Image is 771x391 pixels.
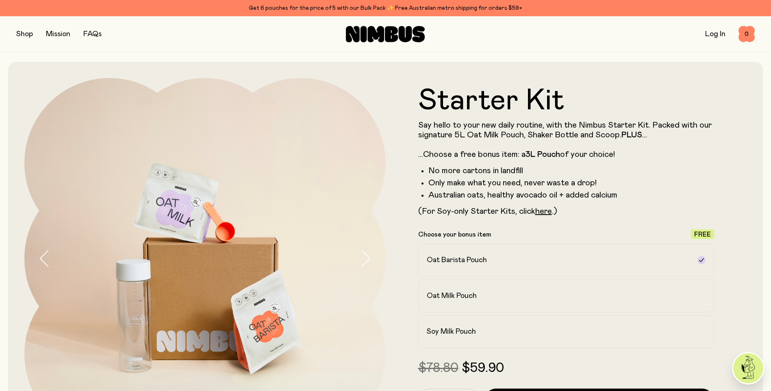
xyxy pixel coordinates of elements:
li: Australian oats, healthy avocado oil + added calcium [428,190,715,200]
span: $59.90 [462,362,504,375]
a: FAQs [83,30,102,38]
h1: Starter Kit [418,86,715,115]
h2: Soy Milk Pouch [427,327,476,337]
strong: 3L [526,150,535,159]
strong: PLUS [621,131,642,139]
h2: Oat Barista Pouch [427,255,487,265]
a: here [535,207,552,215]
h2: Oat Milk Pouch [427,291,477,301]
li: No more cartons in landfill [428,166,715,176]
img: agent [733,353,763,383]
span: $78.80 [418,362,458,375]
strong: Pouch [537,150,560,159]
a: Log In [705,30,725,38]
p: Choose your bonus item [418,230,491,239]
p: (For Soy-only Starter Kits, click .) [418,206,715,216]
p: Say hello to your new daily routine, with the Nimbus Starter Kit. Packed with our signature 5L Oa... [418,120,715,159]
li: Only make what you need, never waste a drop! [428,178,715,188]
span: Free [694,231,711,238]
button: 0 [738,26,755,42]
a: Mission [46,30,70,38]
div: Get 6 pouches for the price of 5 with our Bulk Pack ✨ Free Australian metro shipping for orders $59+ [16,3,755,13]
